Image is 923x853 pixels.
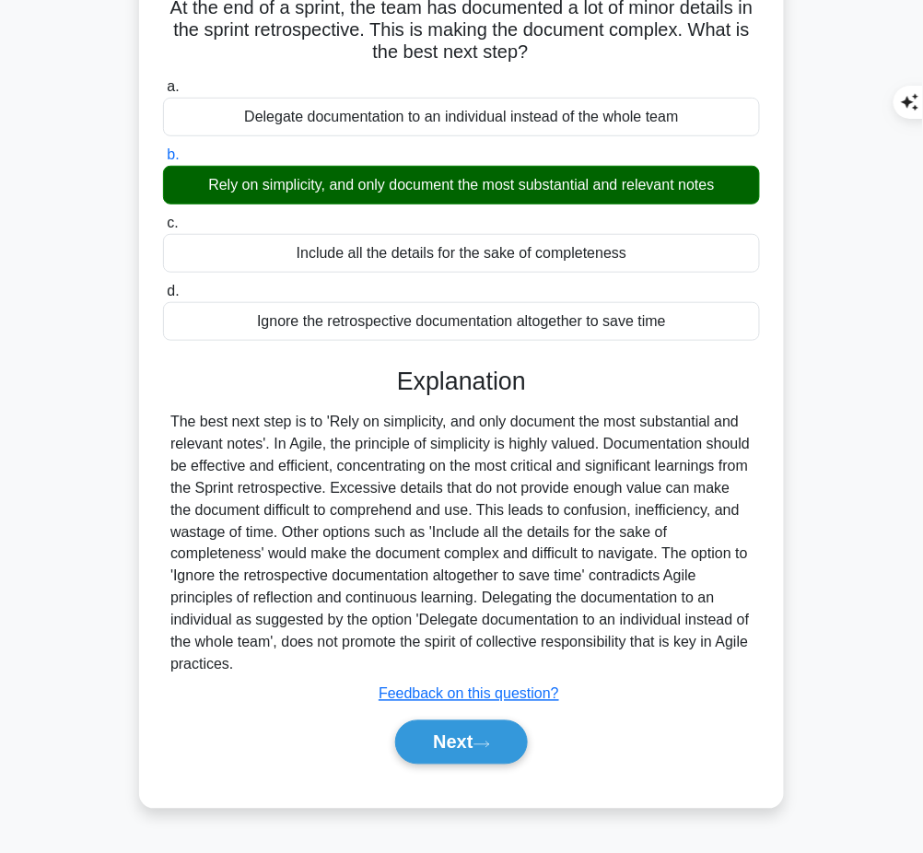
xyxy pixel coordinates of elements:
span: d. [167,283,179,298]
span: a. [167,78,179,94]
div: The best next step is to 'Rely on simplicity, and only document the most substantial and relevant... [170,411,753,676]
div: Rely on simplicity, and only document the most substantial and relevant notes [163,166,760,204]
button: Next [395,720,527,765]
div: Ignore the retrospective documentation altogether to save time [163,302,760,341]
span: b. [167,146,179,162]
span: c. [167,215,178,230]
h3: Explanation [174,367,749,396]
div: Delegate documentation to an individual instead of the whole team [163,98,760,136]
a: Feedback on this question? [379,686,559,702]
div: Include all the details for the sake of completeness [163,234,760,273]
